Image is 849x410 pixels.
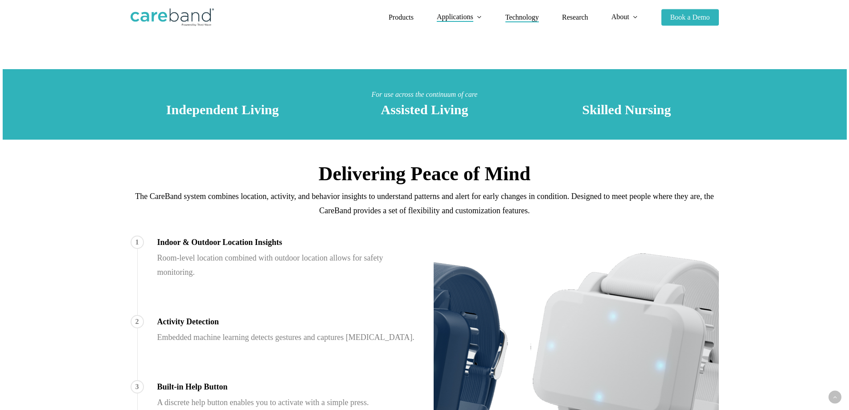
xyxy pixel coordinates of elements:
a: Research [562,14,588,21]
a: About [611,13,638,21]
span: 1 [131,236,144,249]
span: Book a Demo [670,13,710,21]
a: Technology [505,14,539,21]
h2: Delivering Peace of Mind [131,162,719,186]
div: Room-level location combined with outdoor location allows for safety monitoring. [157,236,416,279]
p: The CareBand system combines location, activity, and behavior insights to understand patterns and... [131,189,719,218]
span: 2 [131,315,144,328]
h4: Activity Detection [157,315,416,328]
span: 3 [131,380,144,393]
a: Products [389,14,414,21]
span: Technology [505,13,539,21]
span: Applications [437,13,473,21]
h3: Assisted Living [332,101,517,118]
a: Book a Demo [661,14,719,21]
span: Products [389,13,414,21]
h3: Skilled Nursing [534,101,718,118]
em: For use across the continuum of care [372,91,478,98]
h4: Indoor & Outdoor Location Insights [157,236,416,249]
span: Research [562,13,588,21]
div: Embedded machine learning detects gestures and captures [MEDICAL_DATA]. [157,315,416,344]
div: A discrete help button enables you to activate with a simple press. [157,380,416,410]
span: About [611,13,629,21]
h3: Independent Living [131,101,315,118]
h4: Built-in Help Button [157,380,416,393]
a: Applications [437,13,482,21]
a: Back to top [828,391,841,404]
